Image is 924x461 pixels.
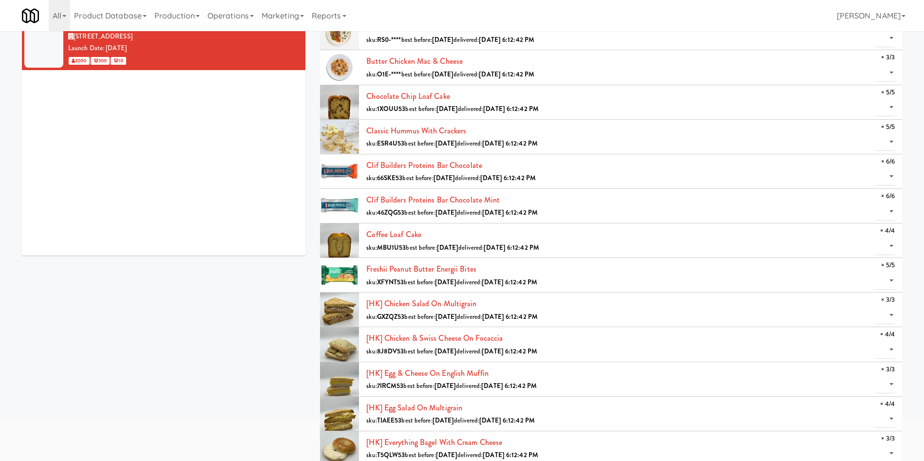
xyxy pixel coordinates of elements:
span: × 4/4 [880,329,895,341]
span: delivered: [453,35,534,44]
a: [HK] Egg & Cheese on English Muffin [366,368,489,379]
span: 10 [111,57,126,65]
span: delivered: [454,416,535,425]
b: 66SKE53 [377,173,403,183]
span: 300 [91,57,110,65]
a: Clif Builders proteins Bar Chocolate [366,160,482,171]
b: [DATE] 6:12:42 PM [479,416,535,425]
span: delivered: [456,381,537,390]
span: delivered: [457,312,538,321]
a: [HK] Chicken & Swiss Cheese On Focaccia [366,332,503,344]
span: delivered: [457,208,538,217]
b: 1XOUU53 [377,104,406,113]
b: [DATE] [435,312,457,321]
span: sku: [366,139,404,148]
b: [DATE] [436,450,458,460]
b: [DATE] [437,243,459,252]
b: [DATE] 6:12:42 PM [482,208,538,217]
b: [DATE] 6:12:42 PM [482,277,537,287]
span: sku: [366,277,404,287]
span: delivered: [457,450,538,460]
span: sku: [366,35,401,44]
span: × 3/3 [881,294,895,306]
span: × 3/3 [881,433,895,445]
span: delivered: [453,70,534,79]
span: best before: [406,243,458,252]
span: × 3/3 [881,52,895,64]
b: GXZQZ53 [377,312,405,321]
span: × 6/6 [881,156,895,168]
b: XFYNT53 [377,277,404,287]
div: Launch Date: [DATE] [68,42,298,55]
b: [DATE] [434,381,456,390]
b: [DATE] [432,35,454,44]
b: [DATE] 6:12:42 PM [481,381,537,390]
span: best before: [404,347,456,356]
span: sku: [366,70,401,79]
b: [DATE] 6:12:42 PM [482,139,538,148]
b: [DATE] [435,139,457,148]
span: sku: [366,312,404,321]
a: Clif Builders proteins Bar Chocolate Mint [366,194,500,205]
span: best before: [401,416,454,425]
img: Micromart [22,7,39,24]
span: sku: [366,243,406,252]
span: × 5/5 [881,87,895,99]
span: delivered: [456,347,537,356]
span: × 4/4 [880,225,895,237]
span: delivered: [455,173,536,183]
span: sku: [366,173,402,183]
span: sku: [366,104,405,113]
b: [DATE] 6:12:42 PM [484,243,539,252]
a: Freshii Peanut Butter Energii Bites [366,263,476,275]
li: [GEOGRAPHIC_DATA] - Food Court (RVH) (RVH)[STREET_ADDRESS]Launch Date: [DATE] 3000 300 10 [22,12,305,70]
a: [HK] Chicken Salad on Multigrain [366,298,476,309]
span: × 3/3 [881,364,895,376]
span: × 5/5 [881,121,895,133]
span: × 6/6 [881,190,895,203]
span: delivered: [458,243,539,252]
b: TIAEE53 [377,416,402,425]
b: [DATE] 6:12:42 PM [480,173,536,183]
b: [DATE] [434,173,455,183]
a: Butter Chicken Mac & Cheese [366,55,463,67]
b: 8J8DV53 [377,347,404,356]
b: [DATE] 6:12:42 PM [483,450,538,460]
span: [STREET_ADDRESS] [74,32,132,41]
span: best before: [404,139,457,148]
b: [DATE] 6:12:42 PM [482,312,538,321]
span: sku: [366,347,404,356]
span: delivered: [458,104,539,113]
b: [DATE] [435,347,457,356]
span: best before: [404,312,457,321]
span: best before: [404,208,457,217]
span: sku: [366,450,405,460]
span: × 4/4 [880,398,895,410]
a: Classic Hummus With Crackers [366,125,466,136]
b: [DATE] 6:12:42 PM [479,70,534,79]
b: [DATE] [435,208,457,217]
span: sku: [366,381,403,390]
b: [DATE] 6:12:42 PM [479,35,534,44]
span: best before: [403,381,456,390]
span: best before: [401,35,454,44]
span: best before: [402,173,455,183]
a: Chocolate Chip Loaf Cake [366,91,450,102]
span: best before: [405,450,457,460]
b: MBU1U53 [377,243,406,252]
a: [HK] Egg Salad on Multigrain [366,402,462,413]
span: 3000 [69,57,90,65]
span: best before: [404,277,456,287]
b: [DATE] [436,104,458,113]
span: best before: [405,104,458,113]
a: Coffee Loaf Cake [366,229,421,240]
b: T5QLW53 [377,450,405,460]
span: best before: [401,70,454,79]
b: [DATE] [435,277,457,287]
b: [DATE] 6:12:42 PM [482,347,537,356]
span: × 5/5 [881,259,895,272]
b: [DATE] [433,416,454,425]
span: sku: [366,208,404,217]
a: [HK] Everything Bagel with Cream Cheese [366,437,502,448]
span: sku: [366,416,401,425]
